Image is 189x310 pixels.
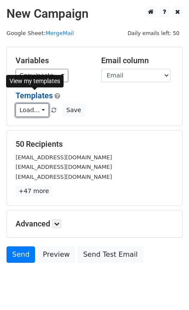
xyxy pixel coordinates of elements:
[6,75,64,87] div: View my templates
[16,154,112,161] small: [EMAIL_ADDRESS][DOMAIN_NAME]
[16,69,68,82] a: Copy/paste...
[16,56,88,65] h5: Variables
[6,246,35,263] a: Send
[37,246,75,263] a: Preview
[16,139,173,149] h5: 50 Recipients
[6,30,74,36] small: Google Sheet:
[16,91,53,100] a: Templates
[16,174,112,180] small: [EMAIL_ADDRESS][DOMAIN_NAME]
[101,56,174,65] h5: Email column
[62,103,85,117] button: Save
[16,103,49,117] a: Load...
[125,29,183,38] span: Daily emails left: 50
[45,30,74,36] a: MergeMail
[16,164,112,170] small: [EMAIL_ADDRESS][DOMAIN_NAME]
[16,186,52,197] a: +47 more
[16,219,173,229] h5: Advanced
[146,268,189,310] iframe: Chat Widget
[125,30,183,36] a: Daily emails left: 50
[77,246,143,263] a: Send Test Email
[6,6,183,21] h2: New Campaign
